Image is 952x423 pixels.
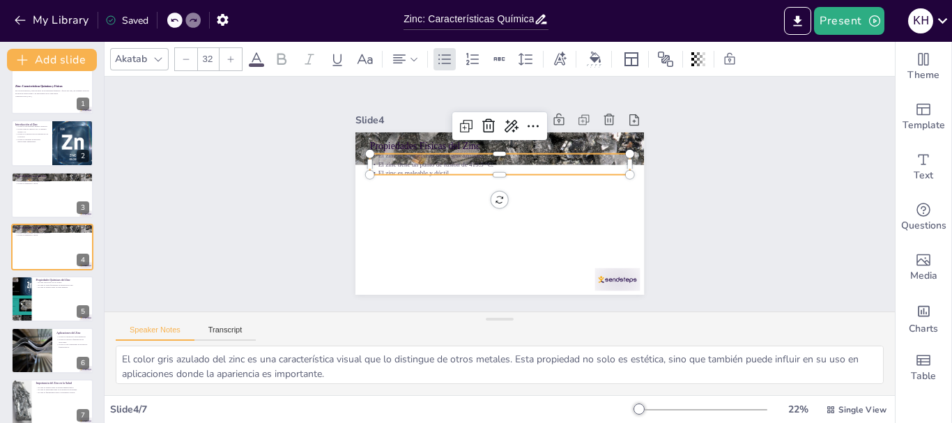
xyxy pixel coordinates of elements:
[11,328,93,374] div: 6
[105,14,148,27] div: Saved
[10,9,95,31] button: My Library
[77,150,89,162] div: 2
[896,192,951,243] div: Get real-time input from your audience
[11,172,93,218] div: 3
[901,218,946,233] span: Questions
[11,120,93,166] div: 2
[896,293,951,343] div: Add charts and graphs
[620,48,643,70] div: Layout
[15,234,89,237] p: El zinc es maleable y dúctil.
[77,98,89,110] div: 1
[903,118,945,133] span: Template
[838,404,886,415] span: Single View
[194,325,256,341] button: Transcript
[908,7,933,35] button: k h
[36,392,89,394] p: El zinc es fundamental para el crecimiento celular.
[814,7,884,35] button: Present
[77,409,89,422] div: 7
[15,180,89,183] p: El zinc tiene un punto de fusión de 419.5 °C.
[15,138,48,143] p: El zinc es utilizado en diversas aplicaciones industriales.
[781,403,815,416] div: 22 %
[907,68,939,83] span: Theme
[11,224,93,270] div: 4
[36,281,89,284] p: El zinc reacciona con los ácidos.
[908,8,933,33] div: k h
[36,286,89,289] p: El zinc es esencial para la salud humana.
[56,344,89,348] p: El zinc es un componente en productos farmacéuticos.
[15,125,48,128] p: El zinc es un elemento químico esencial.
[77,357,89,369] div: 6
[914,168,933,183] span: Text
[11,276,93,322] div: 5
[15,177,89,180] p: El zinc es un metal de color gris azulado.
[112,49,150,68] div: Akatab
[404,9,534,29] input: Insert title
[363,99,502,127] div: Slide 4
[585,52,606,66] div: Background color
[7,49,97,71] button: Add slide
[15,128,48,132] p: El zinc tiene el símbolo Zn y el número atómico 30.
[56,338,89,343] p: El zinc se usa en la fabricación de aleaciones.
[15,174,89,178] p: Propiedades Físicas del Zinc
[909,321,938,337] span: Charts
[77,201,89,214] div: 3
[15,132,48,137] p: El zinc es conocido por su resistencia a la corrosión.
[910,268,937,284] span: Media
[15,231,89,234] p: El zinc tiene un punto de fusión de 419.5 °C.
[374,137,634,174] p: El zinc es un metal de color gris azulado.
[116,346,884,384] textarea: El color gris azulado del zinc es una característica visual que lo distingue de otros metales. Es...
[896,243,951,293] div: Add images, graphics, shapes or video
[36,381,89,385] p: Importancia del Zinc en la Salud
[15,95,89,98] p: Generated with [URL]
[896,142,951,192] div: Add text boxes
[110,403,634,416] div: Slide 4 / 7
[896,92,951,142] div: Add ready made slides
[375,126,635,167] p: Propiedades Físicas del Zinc
[15,85,63,88] strong: Zinc: Características Químicas y Físicas
[15,90,89,95] p: En esta presentación, exploraremos las propiedades químicas y físicas del zinc, un elemento esenc...
[372,155,631,192] p: El zinc es maleable y dúctil.
[11,68,93,114] div: 1
[15,229,89,232] p: El zinc es un metal de color gris azulado.
[15,226,89,230] p: Propiedades Físicas del Zinc
[56,336,89,339] p: El zinc se utiliza en la galvanización.
[36,277,89,282] p: Propiedades Químicas del Zinc
[36,389,89,392] p: El zinc es importante para la cicatrización de heridas.
[896,343,951,393] div: Add a table
[116,325,194,341] button: Speaker Notes
[657,51,674,68] span: Position
[784,7,811,35] button: Export to PowerPoint
[77,254,89,266] div: 4
[911,369,936,384] span: Table
[549,48,570,70] div: Text effects
[36,284,89,286] p: El zinc se oxida fácilmente en presencia de aire.
[373,146,632,183] p: El zinc tiene un punto de fusión de 419.5 °C.
[15,183,89,185] p: El zinc es maleable y dúctil.
[896,42,951,92] div: Change the overall theme
[56,331,89,335] p: Aplicaciones del Zinc
[36,386,89,389] p: El zinc es esencial para el sistema inmunológico.
[15,122,48,126] p: Introducción al Zinc
[77,305,89,318] div: 5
